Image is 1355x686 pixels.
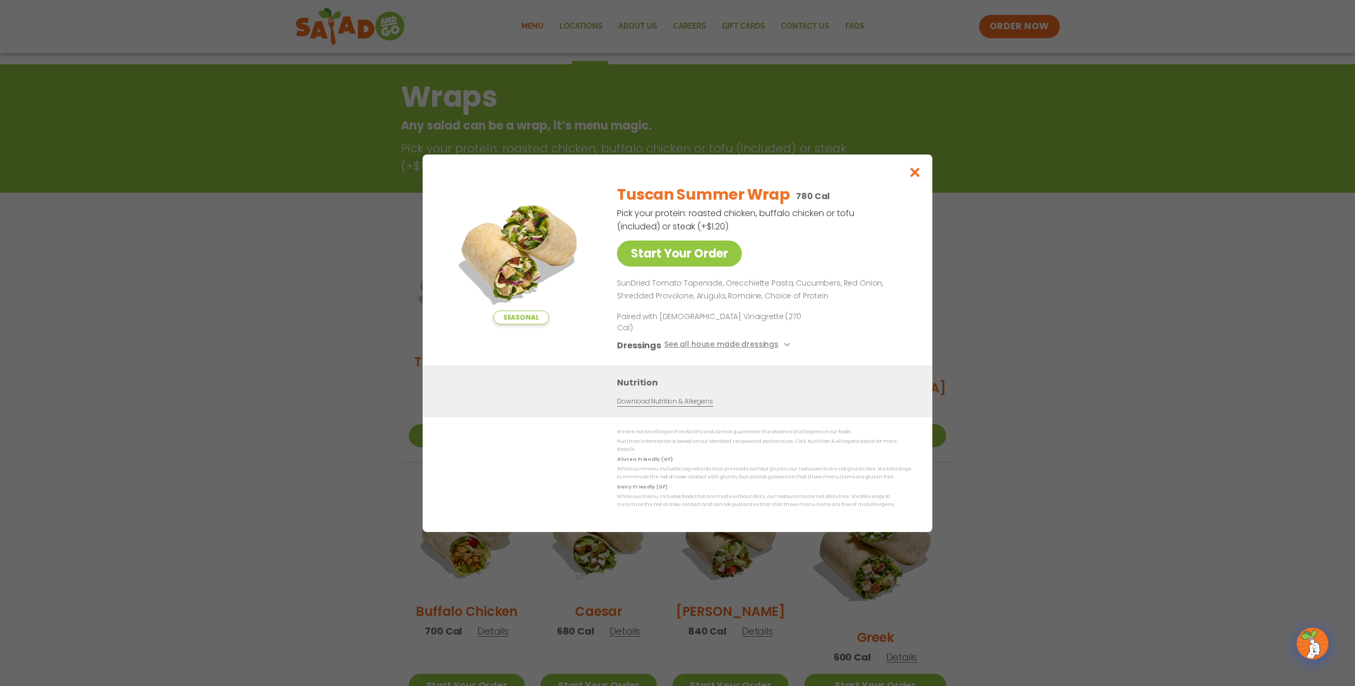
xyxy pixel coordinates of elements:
[493,311,549,324] span: Seasonal
[617,438,911,454] p: Nutrition information is based on our standard recipes and portion sizes. Click Nutrition & Aller...
[617,241,742,267] a: Start Your Order
[898,155,932,190] button: Close modal
[617,483,667,490] strong: Dairy Friendly (DF)
[1298,629,1327,658] img: wpChatIcon
[617,338,661,351] h3: Dressings
[796,190,830,203] p: 780 Cal
[617,207,856,233] p: Pick your protein: roasted chicken, buffalo chicken or tofu (included) or steak (+$1.20)
[617,277,907,303] p: SunDried Tomato Tapenade, Orecchiette Pasta, Cucumbers, Red Onion, Shredded Provolone, Arugula, R...
[617,493,911,509] p: While our menu includes foods that are made without dairy, our restaurants are not dairy free. We...
[617,396,713,406] a: Download Nutrition & Allergens
[617,184,790,206] h2: Tuscan Summer Wrap
[617,465,911,482] p: While our menu includes ingredients that are made without gluten, our restaurants are not gluten ...
[617,456,672,462] strong: Gluten Friendly (GF)
[617,375,916,389] h3: Nutrition
[447,176,595,324] img: Featured product photo for Tuscan Summer Wrap
[617,428,911,436] p: We are not an allergen free facility and cannot guarantee the absence of allergens in our foods.
[664,338,793,351] button: See all house made dressings
[617,311,813,333] p: Paired with [DEMOGRAPHIC_DATA] Vinaigrette (270 Cal)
